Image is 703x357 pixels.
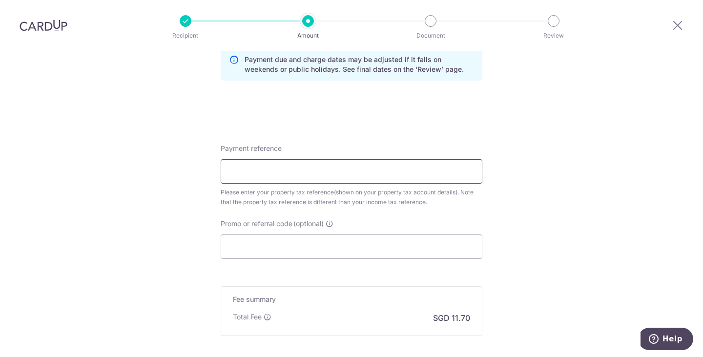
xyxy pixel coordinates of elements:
[221,188,482,207] div: Please enter your property tax reference(shown on your property tax account details). Note that t...
[641,328,693,352] iframe: Opens a widget where you can find more information
[293,219,324,229] span: (optional)
[233,294,470,304] h5: Fee summary
[221,144,282,153] span: Payment reference
[517,31,590,41] p: Review
[272,31,344,41] p: Amount
[233,312,262,322] p: Total Fee
[433,312,470,324] p: SGD 11.70
[149,31,222,41] p: Recipient
[20,20,67,31] img: CardUp
[245,55,474,74] p: Payment due and charge dates may be adjusted if it falls on weekends or public holidays. See fina...
[394,31,467,41] p: Document
[221,219,292,229] span: Promo or referral code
